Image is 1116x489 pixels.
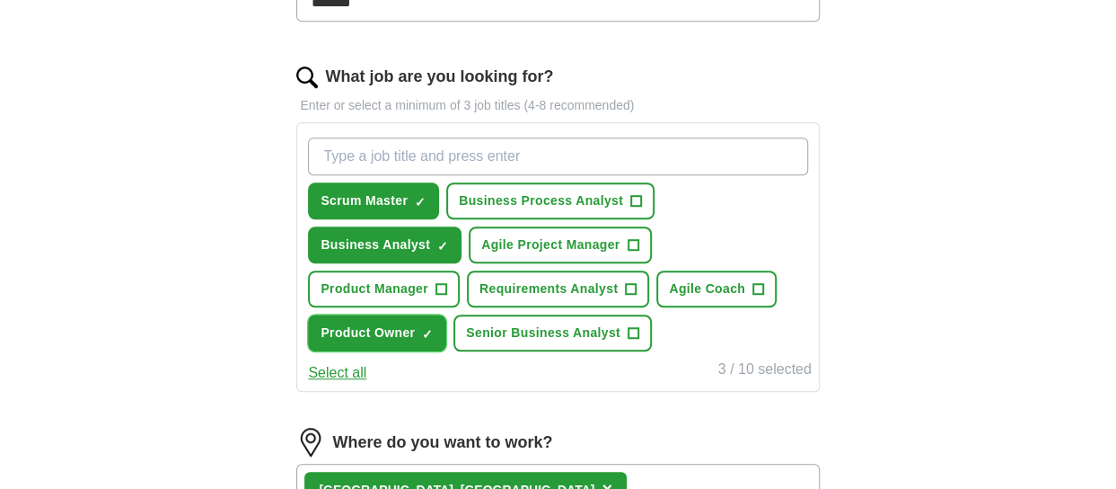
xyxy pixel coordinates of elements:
span: Requirements Analyst [479,280,618,298]
span: Senior Business Analyst [466,324,620,342]
label: What job are you looking for? [325,65,553,89]
span: Business Process Analyst [459,191,623,210]
p: Enter or select a minimum of 3 job titles (4-8 recommended) [296,96,819,115]
button: Product Manager [308,271,460,307]
span: Agile Coach [669,280,745,298]
button: Agile Project Manager [469,227,651,263]
span: Product Owner [321,324,415,342]
span: Product Manager [321,280,428,298]
button: Requirements Analyst [467,271,649,307]
span: ✓ [415,195,426,209]
span: Scrum Master [321,191,408,210]
span: ✓ [437,239,448,253]
input: Type a job title and press enter [308,138,807,175]
span: Agile Project Manager [481,236,620,254]
img: search.png [296,67,318,88]
button: Scrum Master✓ [308,182,439,219]
span: ✓ [422,327,433,342]
img: location.png [296,428,325,457]
button: Product Owner✓ [308,315,446,351]
button: Agile Coach [656,271,777,307]
label: Where do you want to work? [332,431,552,455]
button: Business Process Analyst [446,182,655,219]
button: Select all [308,362,366,384]
button: Business Analyst✓ [308,227,461,263]
button: Senior Business Analyst [453,315,652,351]
span: Business Analyst [321,236,430,254]
div: 3 / 10 selected [718,359,812,384]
